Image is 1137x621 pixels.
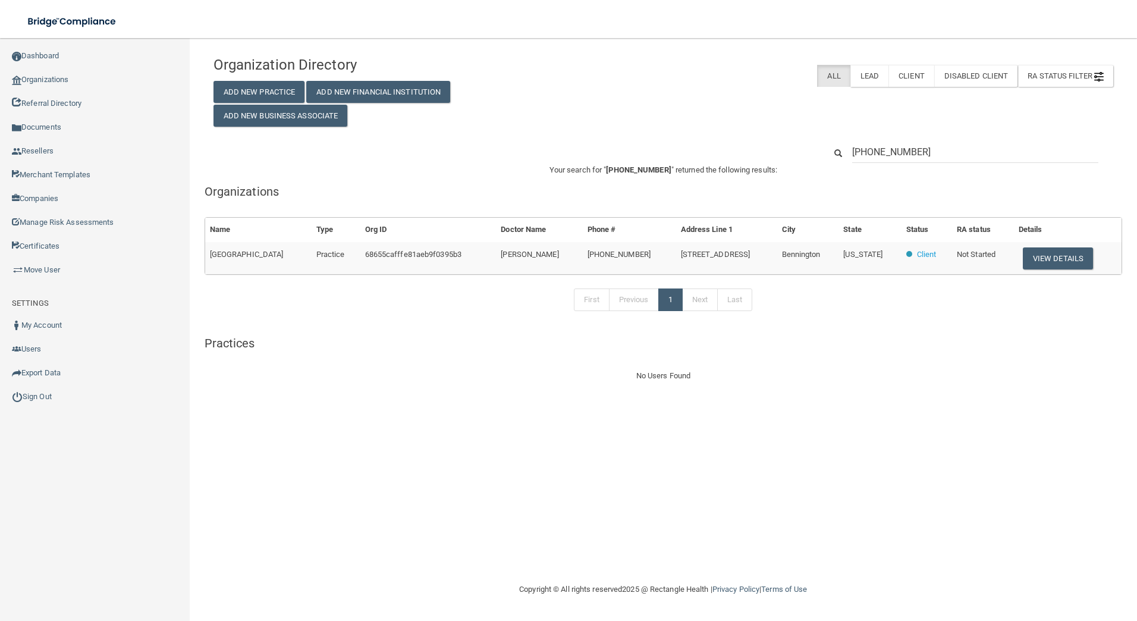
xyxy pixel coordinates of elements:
span: [STREET_ADDRESS] [681,250,750,259]
th: Phone # [583,218,676,242]
span: [PHONE_NUMBER] [588,250,651,259]
button: Add New Financial Institution [306,81,450,103]
label: Disabled Client [934,65,1018,87]
th: Org ID [360,218,497,242]
label: All [817,65,850,87]
h5: Organizations [205,185,1122,198]
th: Name [205,218,312,242]
img: icon-users.e205127d.png [12,344,21,354]
img: ic_user_dark.df1a06c3.png [12,321,21,330]
div: Copyright © All rights reserved 2025 @ Rectangle Health | | [446,570,880,609]
span: [GEOGRAPHIC_DATA] [210,250,284,259]
th: State [838,218,901,242]
a: Privacy Policy [712,585,759,594]
img: ic_dashboard_dark.d01f4a41.png [12,52,21,61]
span: Bennington [782,250,821,259]
span: [PERSON_NAME] [501,250,558,259]
th: Address Line 1 [676,218,777,242]
button: View Details [1023,247,1093,269]
img: ic_reseller.de258add.png [12,147,21,156]
img: ic_power_dark.7ecde6b1.png [12,391,23,402]
a: First [574,288,610,311]
button: Add New Business Associate [213,105,348,127]
div: No Users Found [205,369,1122,383]
img: briefcase.64adab9b.png [12,264,24,276]
a: Terms of Use [761,585,807,594]
img: icon-documents.8dae5593.png [12,123,21,133]
label: Lead [850,65,888,87]
img: icon-filter@2x.21656d0b.png [1094,72,1104,81]
span: RA Status Filter [1028,71,1104,80]
th: Details [1014,218,1122,242]
h4: Organization Directory [213,57,501,73]
label: Client [888,65,934,87]
img: bridge_compliance_login_screen.278c3ca4.svg [18,10,127,34]
th: Type [312,218,360,242]
span: Not Started [957,250,995,259]
th: City [777,218,839,242]
h5: Practices [205,337,1122,350]
th: Doctor Name [496,218,582,242]
span: 68655cafffe81aeb9f0395b3 [365,250,461,259]
p: Your search for " " returned the following results: [205,163,1122,177]
button: Add New Practice [213,81,305,103]
img: organization-icon.f8decf85.png [12,76,21,85]
span: [US_STATE] [843,250,882,259]
a: Last [717,288,752,311]
th: RA status [952,218,1014,242]
span: Practice [316,250,345,259]
img: icon-export.b9366987.png [12,368,21,378]
th: Status [902,218,952,242]
span: [PHONE_NUMBER] [606,165,671,174]
input: Search [852,141,1098,163]
a: 1 [658,288,683,311]
a: Next [682,288,718,311]
a: Previous [609,288,659,311]
p: Client [917,247,937,262]
label: SETTINGS [12,296,49,310]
